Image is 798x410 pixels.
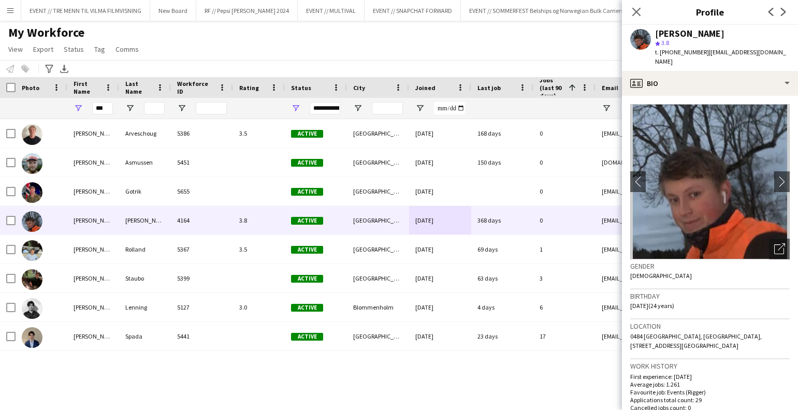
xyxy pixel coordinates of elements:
img: Nicolas Gotrik [22,182,42,203]
div: Gotrik [119,177,171,206]
div: [PERSON_NAME] [119,206,171,235]
div: Bio [622,71,798,96]
img: Crew avatar or photo [630,104,790,259]
img: Nicolai Arveschoug [22,124,42,145]
span: Tag [94,45,105,54]
p: Favourite job: Events (Rigger) [630,388,790,396]
button: New Board [150,1,196,21]
img: Nicolai Asmussen [22,153,42,174]
div: 3.8 [233,206,285,235]
div: Arveschoug [119,119,171,148]
span: 3.8 [661,39,669,47]
div: [PERSON_NAME] [67,235,119,263]
span: My Workforce [8,25,84,40]
img: Nicolai Kongsli Staubo [22,269,42,290]
div: [GEOGRAPHIC_DATA] [347,177,409,206]
h3: Birthday [630,291,790,301]
a: Comms [111,42,143,56]
button: Open Filter Menu [291,104,300,113]
div: [DATE] [409,148,471,177]
div: 6 [533,293,596,321]
div: [GEOGRAPHIC_DATA] [347,235,409,263]
div: 0 [533,148,596,177]
span: Jobs (last 90 days) [540,76,564,99]
div: 0 [533,119,596,148]
p: Average jobs: 1.261 [630,380,790,388]
div: 150 days [471,148,533,177]
div: [PERSON_NAME] [67,206,119,235]
div: 17 [533,322,596,350]
span: Active [291,304,323,312]
h3: Profile [622,5,798,19]
img: Nicolas Spada [22,327,42,348]
div: Rolland [119,235,171,263]
div: [GEOGRAPHIC_DATA] [347,206,409,235]
div: 3.0 [233,293,285,321]
div: [PERSON_NAME] [67,322,119,350]
div: [PERSON_NAME] [67,119,119,148]
div: 3.5 [233,119,285,148]
input: First Name Filter Input [92,102,113,114]
button: RF // Pepsi [PERSON_NAME] 2024 [196,1,298,21]
button: EVENT // SOMMERFEST Belships og Norwegian Bulk Carriers [461,1,632,21]
span: First Name [74,80,100,95]
div: 63 days [471,264,533,292]
div: 5655 [171,177,233,206]
span: Workforce ID [177,80,214,95]
div: Lenning [119,293,171,321]
div: [DATE] [409,322,471,350]
button: Open Filter Menu [177,104,186,113]
div: [DATE] [409,119,471,148]
a: Status [60,42,88,56]
span: View [8,45,23,54]
div: [DATE] [409,235,471,263]
button: Open Filter Menu [415,104,425,113]
div: [PERSON_NAME] [67,293,119,321]
div: [PERSON_NAME] [67,148,119,177]
span: Photo [22,84,39,92]
p: Applications total count: 29 [630,396,790,404]
input: Email Filter Input [620,102,796,114]
div: 3 [533,264,596,292]
input: Workforce ID Filter Input [196,102,227,114]
div: [DATE] [409,177,471,206]
div: [DATE] [409,264,471,292]
span: Joined [415,84,436,92]
span: Active [291,188,323,196]
a: Tag [90,42,109,56]
span: [DATE] (24 years) [630,302,674,310]
span: Status [291,84,311,92]
span: Email [602,84,618,92]
span: Active [291,333,323,341]
app-action-btn: Advanced filters [43,63,55,75]
span: Rating [239,84,259,92]
span: Active [291,246,323,254]
div: [GEOGRAPHIC_DATA] [347,119,409,148]
div: 5127 [171,293,233,321]
div: 0 [533,177,596,206]
div: Blommenholm [347,293,409,321]
input: Joined Filter Input [434,102,465,114]
div: [GEOGRAPHIC_DATA] [347,322,409,350]
button: EVENT // MULTIVAL [298,1,365,21]
div: [PERSON_NAME] [67,177,119,206]
img: Ola Halvorsen [22,211,42,232]
span: t. [PHONE_NUMBER] [655,48,709,56]
span: Active [291,159,323,167]
div: 3.5 [233,235,285,263]
button: Open Filter Menu [125,104,135,113]
button: EVENT // SNAPCHAT FORWARD [365,1,461,21]
div: 5399 [171,264,233,292]
a: Export [29,42,57,56]
div: 5451 [171,148,233,177]
p: First experience: [DATE] [630,373,790,380]
button: EVENT // TRE MENN TIL VILMA FILMVISNING [21,1,150,21]
span: Comms [115,45,139,54]
div: 4 days [471,293,533,321]
div: [PERSON_NAME] [67,264,119,292]
div: [GEOGRAPHIC_DATA] [347,148,409,177]
span: Active [291,130,323,138]
div: Asmussen [119,148,171,177]
button: Open Filter Menu [74,104,83,113]
img: Nicolai Rolland [22,240,42,261]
